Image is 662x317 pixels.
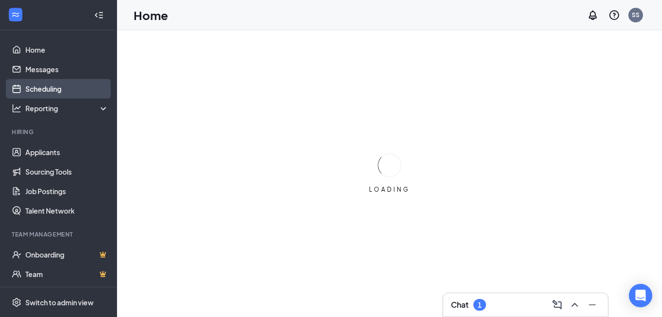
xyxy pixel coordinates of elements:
button: Minimize [584,297,600,313]
svg: ComposeMessage [551,299,563,311]
div: Switch to admin view [25,297,94,307]
a: Talent Network [25,201,109,220]
a: Sourcing Tools [25,162,109,181]
a: OnboardingCrown [25,245,109,264]
h3: Chat [451,299,468,310]
a: Scheduling [25,79,109,99]
svg: Minimize [586,299,598,311]
svg: WorkstreamLogo [11,10,20,20]
div: SS [632,11,640,19]
button: ComposeMessage [549,297,565,313]
svg: Notifications [587,9,599,21]
div: Hiring [12,128,107,136]
svg: QuestionInfo [608,9,620,21]
a: Home [25,40,109,59]
div: LOADING [365,185,414,194]
svg: ChevronUp [569,299,581,311]
div: Open Intercom Messenger [629,284,652,307]
h1: Home [134,7,168,23]
div: Team Management [12,230,107,238]
a: Messages [25,59,109,79]
a: DocumentsCrown [25,284,109,303]
div: Reporting [25,103,109,113]
svg: Analysis [12,103,21,113]
a: Job Postings [25,181,109,201]
a: Applicants [25,142,109,162]
a: TeamCrown [25,264,109,284]
div: 1 [478,301,482,309]
svg: Collapse [94,10,104,20]
button: ChevronUp [567,297,583,313]
svg: Settings [12,297,21,307]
